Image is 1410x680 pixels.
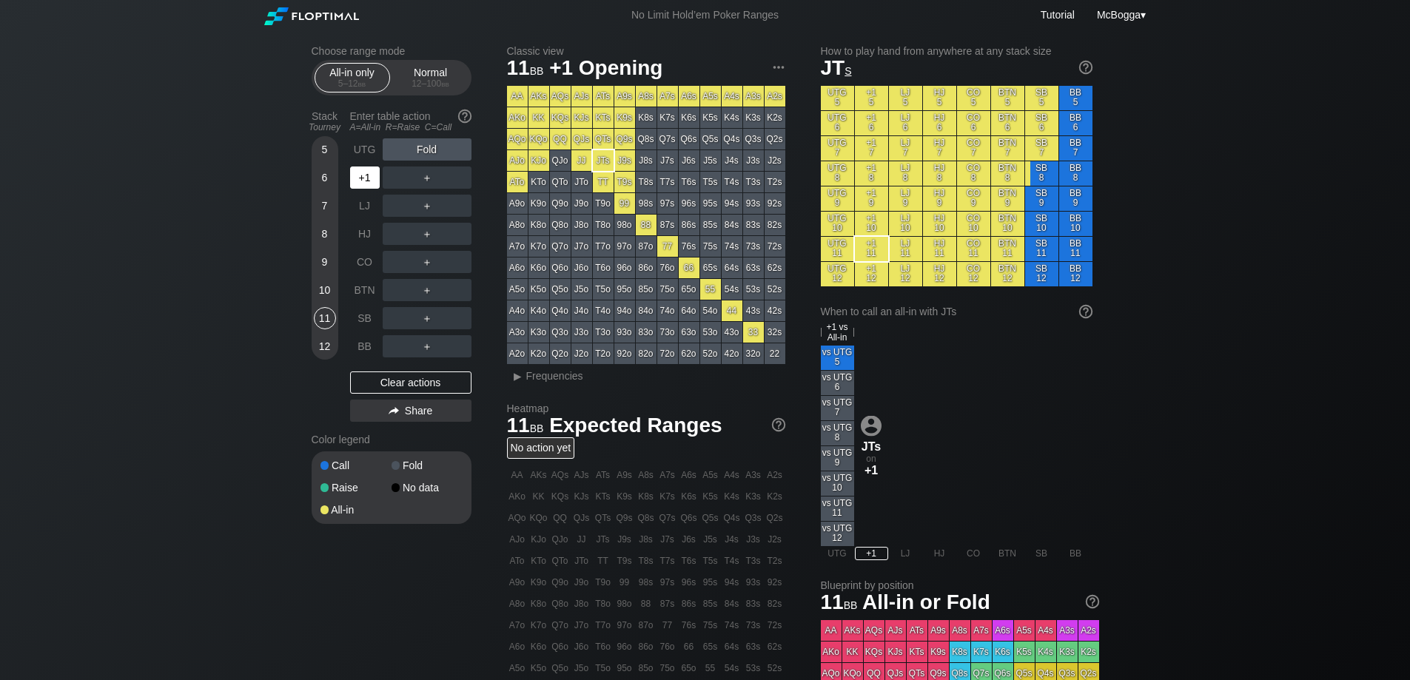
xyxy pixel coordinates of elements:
div: ATs [593,86,614,107]
div: 10 [314,279,336,301]
div: KQo [528,129,549,149]
div: A9o [507,193,528,214]
div: T4o [593,300,614,321]
span: s [845,61,851,78]
div: BB [350,335,380,357]
div: Q5s [700,129,721,149]
div: Raise [320,482,392,493]
div: 62o [679,343,699,364]
div: KTo [528,172,549,192]
div: CO 11 [957,237,990,261]
div: HJ 9 [923,186,956,211]
div: 73s [743,236,764,257]
div: A=All-in R=Raise C=Call [350,122,471,132]
div: K6o [528,257,549,278]
div: ＋ [383,195,471,217]
div: HJ 6 [923,111,956,135]
div: QQ [550,129,571,149]
div: ＋ [383,223,471,245]
div: T2o [593,343,614,364]
div: No data [392,482,463,493]
div: UTG 11 [821,237,854,261]
div: 85s [700,215,721,235]
a: Tutorial [1041,9,1075,21]
div: CO 12 [957,262,990,286]
div: 99 [614,193,635,214]
div: A5s [700,86,721,107]
div: Q7s [657,129,678,149]
div: CO 6 [957,111,990,135]
div: K9s [614,107,635,128]
div: 5 [314,138,336,161]
div: A8s [636,86,657,107]
h2: Classic view [507,45,785,57]
div: 94s [722,193,742,214]
div: BTN 10 [991,212,1024,236]
div: Q4o [550,300,571,321]
div: TT [593,172,614,192]
div: T4s [722,172,742,192]
div: SB 8 [1025,161,1058,186]
div: Call [320,460,392,471]
span: bb [358,78,366,89]
div: 53s [743,279,764,300]
div: 52s [765,279,785,300]
div: UTG 12 [821,262,854,286]
div: 92o [614,343,635,364]
div: Enter table action [350,104,471,138]
div: 97o [614,236,635,257]
div: BB 6 [1059,111,1092,135]
div: J9o [571,193,592,214]
div: 74s [722,236,742,257]
div: KTs [593,107,614,128]
div: AQo [507,129,528,149]
div: Q2o [550,343,571,364]
div: A2s [765,86,785,107]
div: QJo [550,150,571,171]
div: A4o [507,300,528,321]
div: J4s [722,150,742,171]
div: K3s [743,107,764,128]
div: K9o [528,193,549,214]
div: 44 [722,300,742,321]
div: HJ 10 [923,212,956,236]
div: BTN 12 [991,262,1024,286]
div: J6o [571,257,592,278]
div: +1 12 [855,262,888,286]
div: 93s [743,193,764,214]
div: LJ [350,195,380,217]
div: QTs [593,129,614,149]
div: Q3s [743,129,764,149]
div: T3o [593,322,614,343]
div: 75o [657,279,678,300]
div: 66 [679,257,699,278]
img: help.32db89a4.svg [1084,593,1101,610]
div: 87s [657,215,678,235]
div: K7o [528,236,549,257]
div: HJ 12 [923,262,956,286]
img: icon-avatar.b40e07d9.svg [861,415,882,436]
div: AKo [507,107,528,128]
div: ▸ [508,367,528,385]
div: 54s [722,279,742,300]
div: 8 [314,223,336,245]
div: K8s [636,107,657,128]
div: Tourney [306,122,344,132]
div: vs UTG 5 [821,346,854,370]
div: K2o [528,343,549,364]
div: 6 [314,166,336,189]
img: help.32db89a4.svg [457,108,473,124]
div: UTG 7 [821,136,854,161]
span: bb [441,78,449,89]
div: 97s [657,193,678,214]
div: BTN [350,279,380,301]
div: CO 5 [957,86,990,110]
div: Normal [397,64,465,92]
div: 92s [765,193,785,214]
div: J8s [636,150,657,171]
div: K5o [528,279,549,300]
div: LJ 7 [889,136,922,161]
div: 72o [657,343,678,364]
div: ＋ [383,307,471,329]
div: 85o [636,279,657,300]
